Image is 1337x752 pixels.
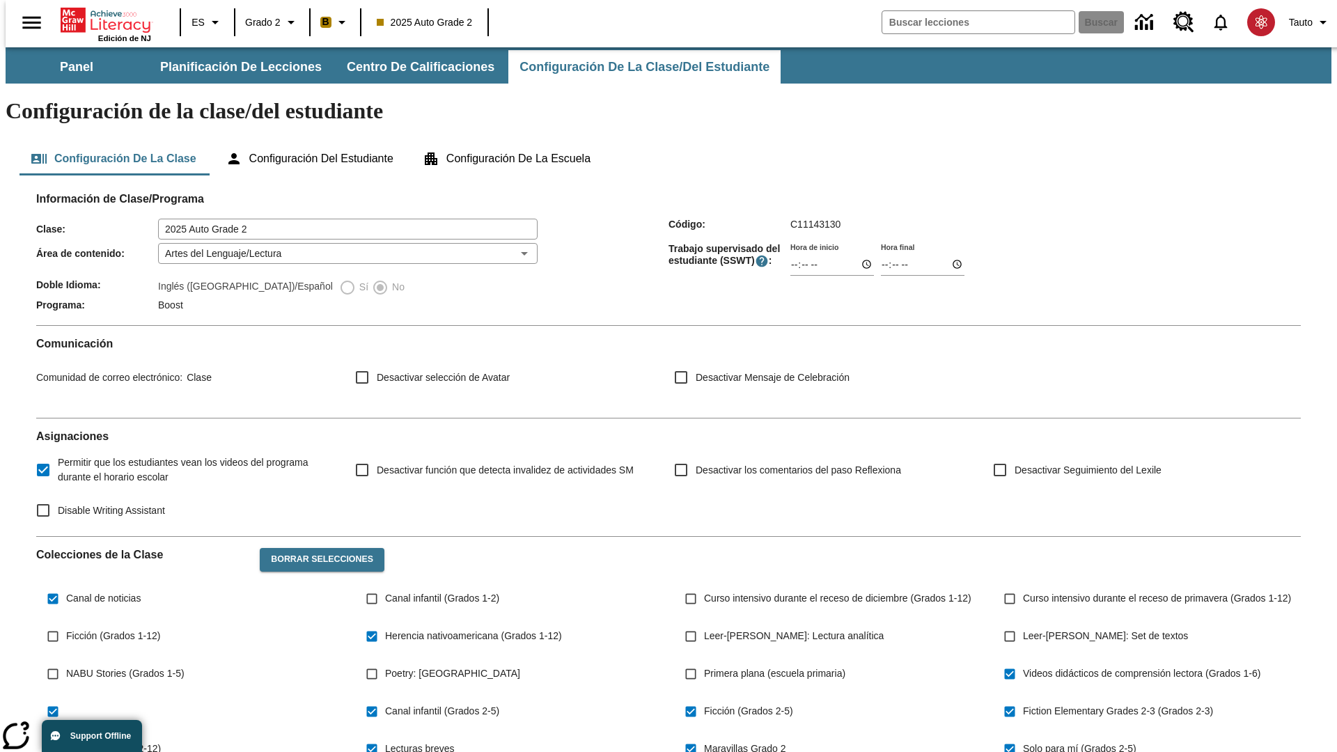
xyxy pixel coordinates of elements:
span: Desactivar selección de Avatar [377,370,510,385]
span: Primera plana (escuela primaria) [704,666,845,681]
span: Canal de noticias [66,591,141,606]
button: Planificación de lecciones [149,50,333,84]
span: Comunidad de correo electrónico : [36,372,182,383]
span: Desactivar función que detecta invalidez de actividades SM [377,463,634,478]
span: Clase [182,372,212,383]
h2: Información de Clase/Programa [36,192,1301,205]
span: Fiction Elementary Grades 2-3 (Grados 2-3) [1023,704,1213,719]
label: Hora de inicio [790,242,838,252]
span: Leer-[PERSON_NAME]: Lectura analítica [704,629,884,643]
div: Subbarra de navegación [6,50,782,84]
button: Configuración de la clase/del estudiante [508,50,781,84]
span: Edición de NJ [98,34,151,42]
a: Portada [61,6,151,34]
span: Código : [668,219,790,230]
div: Artes del Lenguaje/Lectura [158,243,538,264]
div: Comunicación [36,337,1301,407]
h2: Asignaciones [36,430,1301,443]
div: Portada [61,5,151,42]
h2: Colecciones de la Clase [36,548,249,561]
span: Desactivar Mensaje de Celebración [696,370,850,385]
button: Configuración de la clase [19,142,208,175]
label: Inglés ([GEOGRAPHIC_DATA])/Español [158,279,333,296]
button: Panel [7,50,146,84]
span: Programa : [36,299,158,311]
label: Hora final [881,242,914,252]
span: No [389,280,405,295]
button: Configuración de la escuela [412,142,602,175]
span: Centro de calificaciones [347,59,494,75]
img: avatar image [1247,8,1275,36]
span: Permitir que los estudiantes vean los videos del programa durante el horario escolar [58,455,333,485]
span: Grado 2 [245,15,281,30]
span: Sí [356,280,368,295]
span: Configuración de la clase/del estudiante [519,59,769,75]
span: Doble Idioma : [36,279,158,290]
span: Poetry: [GEOGRAPHIC_DATA] [385,666,520,681]
button: Configuración del estudiante [214,142,405,175]
span: B [322,13,329,31]
span: Leer-[PERSON_NAME]: Set de textos [1023,629,1188,643]
button: Perfil/Configuración [1283,10,1337,35]
span: Disable Writing Assistant [58,503,165,518]
input: Clase [158,219,538,240]
span: 2025 Auto Grade 2 [377,15,473,30]
span: Boost [158,299,183,311]
a: Centro de recursos, Se abrirá en una pestaña nueva. [1165,3,1203,41]
span: Curso intensivo durante el receso de primavera (Grados 1-12) [1023,591,1291,606]
span: Planificación de lecciones [160,59,322,75]
h1: Configuración de la clase/del estudiante [6,98,1331,124]
button: Grado: Grado 2, Elige un grado [240,10,305,35]
span: Canal infantil (Grados 1-2) [385,591,499,606]
span: Ficción (Grados 2-5) [704,704,793,719]
h2: Comunicación [36,337,1301,350]
span: Curso intensivo durante el receso de diciembre (Grados 1-12) [704,591,971,606]
span: Videos didácticos de comprensión lectora (Grados 1-6) [1023,666,1260,681]
button: Centro de calificaciones [336,50,506,84]
span: Herencia nativoamericana (Grados 1-12) [385,629,562,643]
a: Centro de información [1127,3,1165,42]
div: Asignaciones [36,430,1301,525]
span: Área de contenido : [36,248,158,259]
span: Clase : [36,224,158,235]
span: Support Offline [70,731,131,741]
div: Configuración de la clase/del estudiante [19,142,1318,175]
button: Escoja un nuevo avatar [1239,4,1283,40]
span: Canal infantil (Grados 2-5) [385,704,499,719]
span: Ficción (Grados 1-12) [66,629,160,643]
button: El Tiempo Supervisado de Trabajo Estudiantil es el período durante el cual los estudiantes pueden... [755,254,769,268]
span: Desactivar Seguimiento del Lexile [1015,463,1162,478]
span: Tauto [1289,15,1313,30]
button: Abrir el menú lateral [11,2,52,43]
button: Borrar selecciones [260,548,384,572]
div: Información de Clase/Programa [36,206,1301,314]
button: Support Offline [42,720,142,752]
input: Buscar campo [882,11,1074,33]
div: Subbarra de navegación [6,47,1331,84]
span: C11143130 [790,219,840,230]
button: Lenguaje: ES, Selecciona un idioma [185,10,230,35]
a: Notificaciones [1203,4,1239,40]
button: Boost El color de la clase es anaranjado claro. Cambiar el color de la clase. [315,10,356,35]
span: NABU Stories (Grados 1-5) [66,666,185,681]
span: Panel [60,59,93,75]
span: Trabajo supervisado del estudiante (SSWT) : [668,243,790,268]
span: ES [191,15,205,30]
span: Desactivar los comentarios del paso Reflexiona [696,463,901,478]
